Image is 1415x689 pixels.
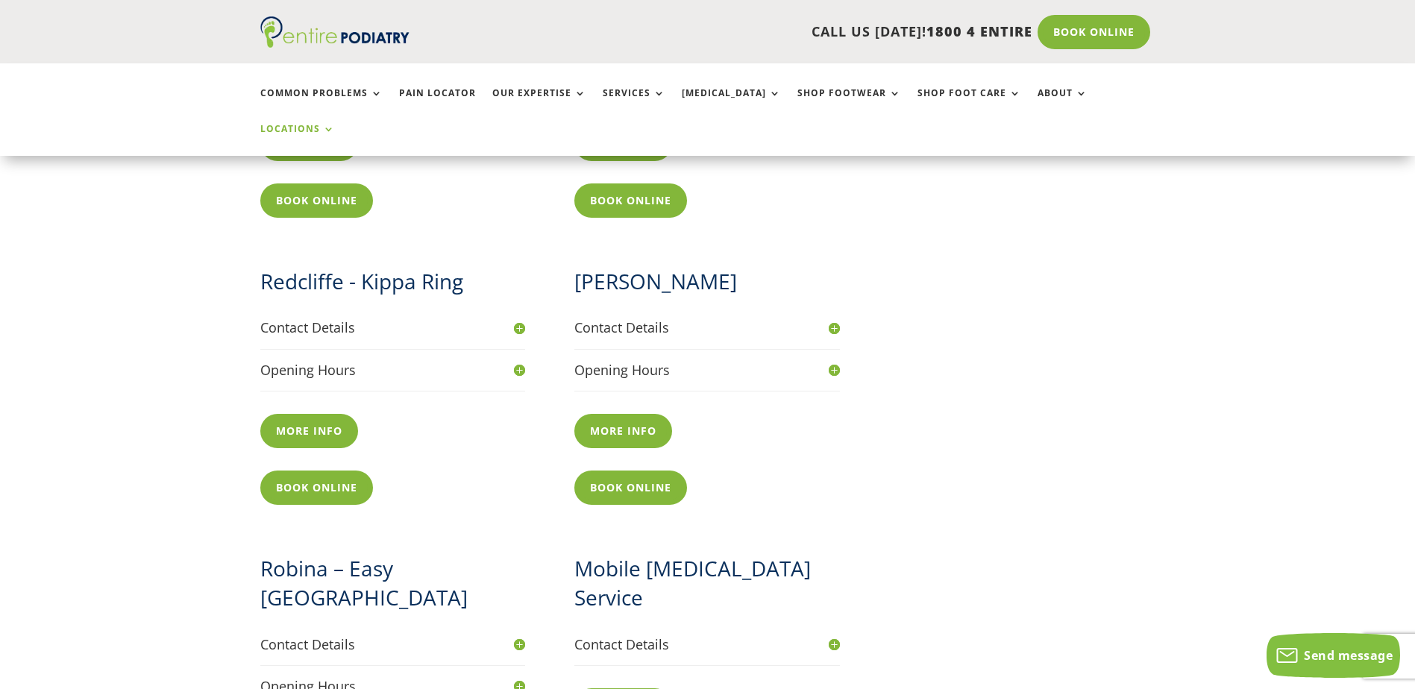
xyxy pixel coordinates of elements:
a: More info [574,414,672,448]
a: [MEDICAL_DATA] [682,88,781,120]
a: Book Online [574,471,687,505]
span: 1800 4 ENTIRE [926,22,1032,40]
a: Pain Locator [399,88,476,120]
a: Book Online [1038,15,1150,49]
h4: Contact Details [574,635,840,654]
a: Shop Foot Care [917,88,1021,120]
p: CALL US [DATE]! [467,22,1032,42]
a: Book Online [260,183,373,218]
a: Services [603,88,665,120]
a: Book Online [260,471,373,505]
h2: Robina – Easy [GEOGRAPHIC_DATA] [260,554,526,620]
h2: Mobile [MEDICAL_DATA] Service [574,554,840,620]
a: Entire Podiatry [260,36,410,51]
a: More info [260,414,358,448]
span: Send message [1304,647,1393,664]
a: Shop Footwear [797,88,901,120]
button: Send message [1267,633,1400,678]
h4: Contact Details [574,318,840,337]
a: Common Problems [260,88,383,120]
img: logo (1) [260,16,410,48]
a: Locations [260,124,335,156]
a: Book Online [574,183,687,218]
h2: [PERSON_NAME] [574,267,840,303]
a: About [1038,88,1088,120]
a: Our Expertise [492,88,586,120]
h4: Contact Details [260,635,526,654]
h4: Contact Details [260,318,526,337]
h4: Opening Hours [574,361,840,380]
h4: Opening Hours [260,361,526,380]
h2: Redcliffe - Kippa Ring [260,267,526,303]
